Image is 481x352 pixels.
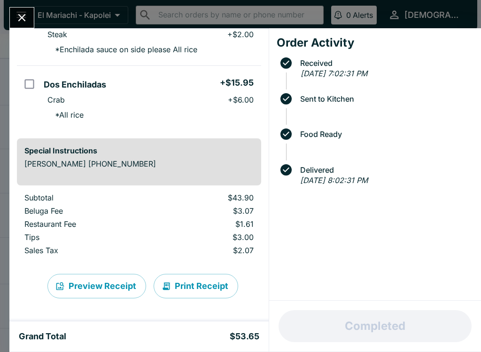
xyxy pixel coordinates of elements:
[301,69,367,78] em: [DATE] 7:02:31 PM
[24,159,254,168] p: [PERSON_NAME] [PHONE_NUMBER]
[47,30,67,39] p: Steak
[24,232,146,242] p: Tips
[154,274,238,298] button: Print Receipt
[24,193,146,202] p: Subtotal
[227,30,254,39] p: + $2.00
[228,95,254,104] p: + $6.00
[47,95,65,104] p: Crab
[277,36,473,50] h4: Order Activity
[161,206,253,216] p: $3.07
[44,79,106,90] h5: Dos Enchiladas
[47,110,84,120] p: * All rice
[161,232,253,242] p: $3.00
[295,95,473,103] span: Sent to Kitchen
[220,77,254,88] h5: + $15.95
[24,146,254,155] h6: Special Instructions
[47,45,197,54] p: * Enchilada sauce on side please All rice
[17,193,261,259] table: orders table
[161,246,253,255] p: $2.07
[47,274,146,298] button: Preview Receipt
[161,193,253,202] p: $43.90
[295,130,473,138] span: Food Ready
[19,331,66,342] h5: Grand Total
[300,176,368,185] em: [DATE] 8:02:31 PM
[295,59,473,67] span: Received
[24,219,146,229] p: Restaurant Fee
[161,219,253,229] p: $1.61
[230,331,259,342] h5: $53.65
[295,166,473,174] span: Delivered
[24,206,146,216] p: Beluga Fee
[10,8,34,28] button: Close
[24,246,146,255] p: Sales Tax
